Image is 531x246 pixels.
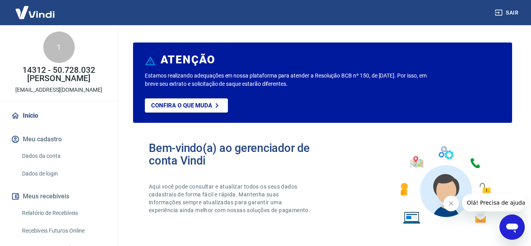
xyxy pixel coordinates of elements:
h2: Bem-vindo(a) ao gerenciador de conta Vindi [149,142,323,167]
a: Dados de login [19,166,108,182]
a: Dados da conta [19,148,108,164]
button: Meus recebíveis [9,188,108,205]
iframe: Botão para abrir a janela de mensagens [500,215,525,240]
a: Recebíveis Futuros Online [19,223,108,239]
p: [EMAIL_ADDRESS][DOMAIN_NAME] [15,86,102,94]
button: Meu cadastro [9,131,108,148]
a: Relatório de Recebíveis [19,205,108,221]
span: Olá! Precisa de ajuda? [5,6,66,12]
div: 1 [43,31,75,63]
button: Sair [493,6,522,20]
p: Aqui você pode consultar e atualizar todos os seus dados cadastrais de forma fácil e rápida. Mant... [149,183,312,214]
iframe: Fechar mensagem [443,196,459,211]
img: Imagem de um avatar masculino com diversos icones exemplificando as funcionalidades do gerenciado... [393,142,496,229]
a: Confira o que muda [145,98,228,113]
p: Estamos realizando adequações em nossa plataforma para atender a Resolução BCB nº 150, de [DATE].... [145,72,429,88]
a: Início [9,107,108,124]
img: Vindi [9,0,61,24]
p: 14312 - 50.728.032 [PERSON_NAME] [6,66,111,83]
p: Confira o que muda [151,102,212,109]
h6: ATENÇÃO [161,56,215,64]
iframe: Mensagem da empresa [462,194,525,211]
